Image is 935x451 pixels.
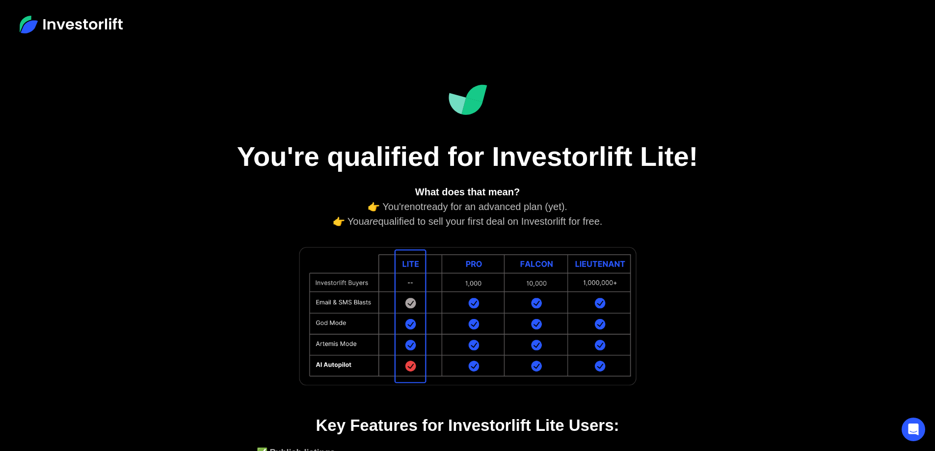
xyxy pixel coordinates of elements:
h1: You're qualified for Investorlift Lite! [222,140,713,173]
strong: What does that mean? [415,186,520,197]
div: 👉 You're ready for an advanced plan (yet). 👉 You qualified to sell your first deal on Investorlif... [257,185,679,229]
em: not [410,201,424,212]
div: Open Intercom Messenger [902,418,925,441]
img: Investorlift Dashboard [448,84,487,115]
strong: Key Features for Investorlift Lite Users: [316,416,619,434]
em: are [364,216,378,227]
